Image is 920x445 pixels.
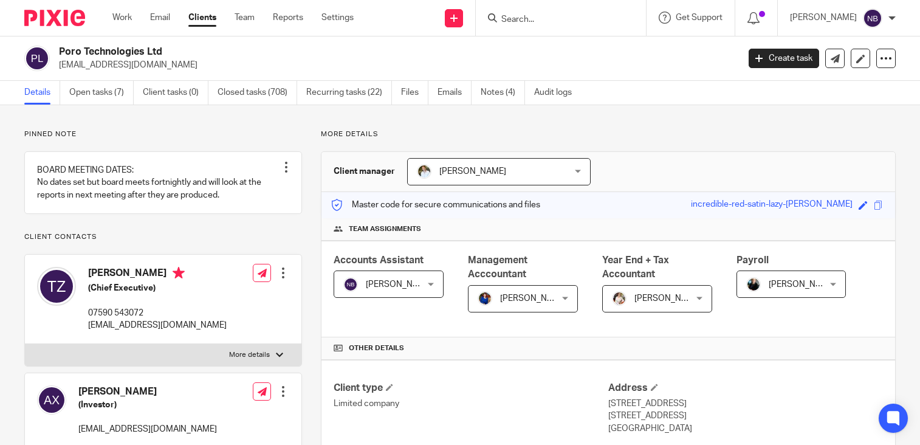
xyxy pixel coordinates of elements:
[790,12,857,24] p: [PERSON_NAME]
[417,164,431,179] img: sarah-royle.jpg
[306,81,392,105] a: Recurring tasks (22)
[88,319,227,331] p: [EMAIL_ADDRESS][DOMAIN_NAME]
[150,12,170,24] a: Email
[608,382,883,395] h4: Address
[143,81,208,105] a: Client tasks (0)
[500,294,567,303] span: [PERSON_NAME]
[749,49,819,68] a: Create task
[349,224,421,234] span: Team assignments
[334,165,395,178] h3: Client manager
[88,267,227,282] h4: [PERSON_NAME]
[602,255,669,279] span: Year End + Tax Accountant
[88,282,227,294] h5: (Chief Executive)
[59,46,596,58] h2: Poro Technologies Ltd
[438,81,472,105] a: Emails
[478,291,492,306] img: Nicole.jpeg
[235,12,255,24] a: Team
[334,255,424,265] span: Accounts Assistant
[401,81,428,105] a: Files
[608,398,883,410] p: [STREET_ADDRESS]
[88,307,227,319] p: 07590 543072
[500,15,609,26] input: Search
[24,81,60,105] a: Details
[334,382,608,395] h4: Client type
[24,129,302,139] p: Pinned note
[321,129,896,139] p: More details
[69,81,134,105] a: Open tasks (7)
[691,198,853,212] div: incredible-red-satin-lazy-[PERSON_NAME]
[331,199,540,211] p: Master code for secure communications and files
[534,81,581,105] a: Audit logs
[78,399,217,411] h5: (Investor)
[334,398,608,410] p: Limited company
[24,46,50,71] img: svg%3E
[468,255,527,279] span: Management Acccountant
[218,81,297,105] a: Closed tasks (708)
[343,277,358,292] img: svg%3E
[746,277,761,292] img: nicky-partington.jpg
[229,350,270,360] p: More details
[188,12,216,24] a: Clients
[273,12,303,24] a: Reports
[37,267,76,306] img: svg%3E
[736,255,769,265] span: Payroll
[769,280,836,289] span: [PERSON_NAME]
[112,12,132,24] a: Work
[78,423,217,435] p: [EMAIL_ADDRESS][DOMAIN_NAME]
[612,291,626,306] img: Kayleigh%20Henson.jpeg
[321,12,354,24] a: Settings
[349,343,404,353] span: Other details
[439,167,506,176] span: [PERSON_NAME]
[37,385,66,415] img: svg%3E
[366,280,433,289] span: [PERSON_NAME]
[608,410,883,422] p: [STREET_ADDRESS]
[863,9,882,28] img: svg%3E
[59,59,730,71] p: [EMAIL_ADDRESS][DOMAIN_NAME]
[608,423,883,435] p: [GEOGRAPHIC_DATA]
[634,294,701,303] span: [PERSON_NAME]
[24,232,302,242] p: Client contacts
[24,10,85,26] img: Pixie
[481,81,525,105] a: Notes (4)
[78,385,217,398] h4: [PERSON_NAME]
[173,267,185,279] i: Primary
[676,13,723,22] span: Get Support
